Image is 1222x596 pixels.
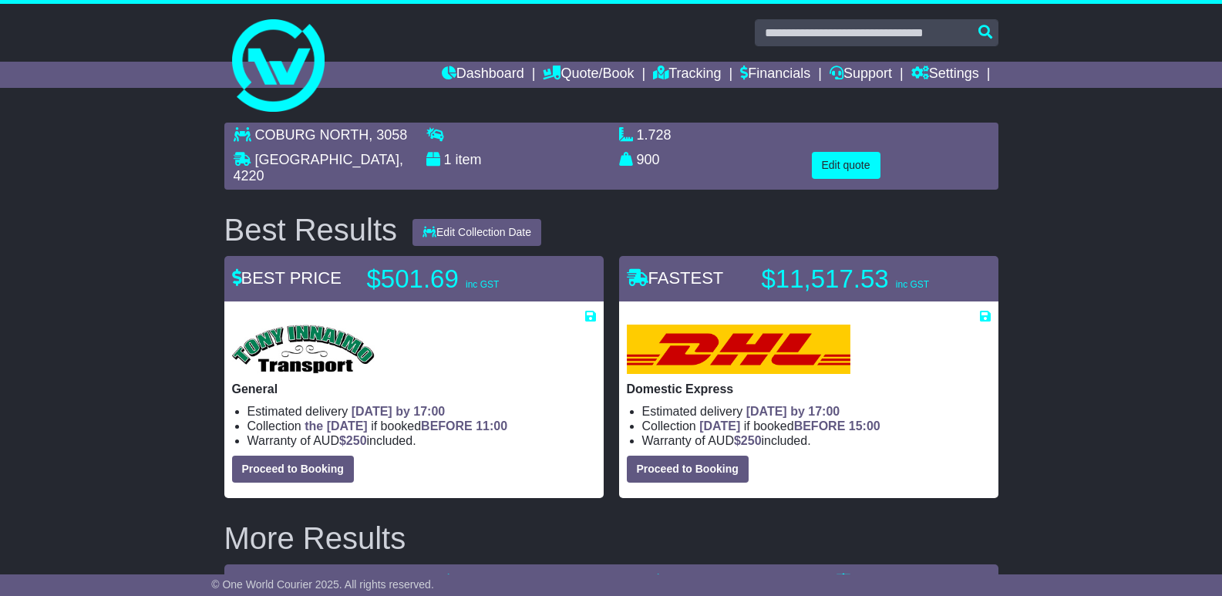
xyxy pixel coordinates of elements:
h2: More Results [224,521,998,555]
a: Dashboard [442,62,524,88]
span: $ [734,434,762,447]
span: Sorted by [232,572,291,588]
span: 11.00 [724,572,759,588]
span: if booked [305,419,507,433]
a: Fastest- $11.00 [654,572,759,588]
a: Quote/Book [543,62,634,88]
span: 250 [346,434,367,447]
button: Proceed to Booking [232,456,354,483]
span: inc GST [896,279,929,290]
button: Edit quote [812,152,880,179]
li: Collection [247,419,596,433]
span: $ [339,434,367,447]
span: 11.00 [532,572,567,588]
a: Best Price [295,572,359,588]
span: item [456,152,482,167]
li: Collection [642,419,991,433]
li: Estimated delivery [247,404,596,419]
li: Warranty of AUD included. [247,433,596,448]
a: Best Price- $11.00 [444,572,567,588]
button: Edit Collection Date [412,219,541,246]
span: [GEOGRAPHIC_DATA] [255,152,399,167]
span: , 3058 [369,127,407,143]
p: Domestic Express [627,382,991,396]
span: inc GST [466,279,499,290]
span: COBURG NORTH [255,127,369,143]
span: 250 [741,434,762,447]
button: Proceed to Booking [627,456,749,483]
li: Estimated delivery [642,404,991,419]
span: if booked [699,419,880,433]
a: Financials [740,62,810,88]
img: Tony Innaimo Transport: General [232,325,375,374]
span: [DATE] [699,419,740,433]
span: © One World Courier 2025. All rights reserved. [211,578,434,591]
span: , 4220 [234,152,403,184]
span: [DATE] by 17:00 [352,405,446,418]
span: BEFORE [794,419,846,433]
span: FASTEST [627,268,724,288]
span: 1 [444,152,452,167]
span: 11:00 [476,419,507,433]
span: - $ [516,572,567,588]
span: 900 [637,152,660,167]
a: Tracking [653,62,721,88]
span: - $ [708,572,759,588]
a: Settings [911,62,979,88]
span: BEFORE [421,419,473,433]
a: Additional Filters [837,572,953,588]
span: 15:00 [849,419,880,433]
span: 1.728 [637,127,672,143]
div: Best Results [217,213,406,247]
a: Support [830,62,892,88]
p: $11,517.53 [762,264,954,295]
span: BEST PRICE [232,268,342,288]
span: the [DATE] [305,419,367,433]
span: [DATE] by 17:00 [746,405,840,418]
img: DHL: Domestic Express [627,325,850,374]
li: Warranty of AUD included. [642,433,991,448]
p: General [232,382,596,396]
p: $501.69 [367,264,560,295]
